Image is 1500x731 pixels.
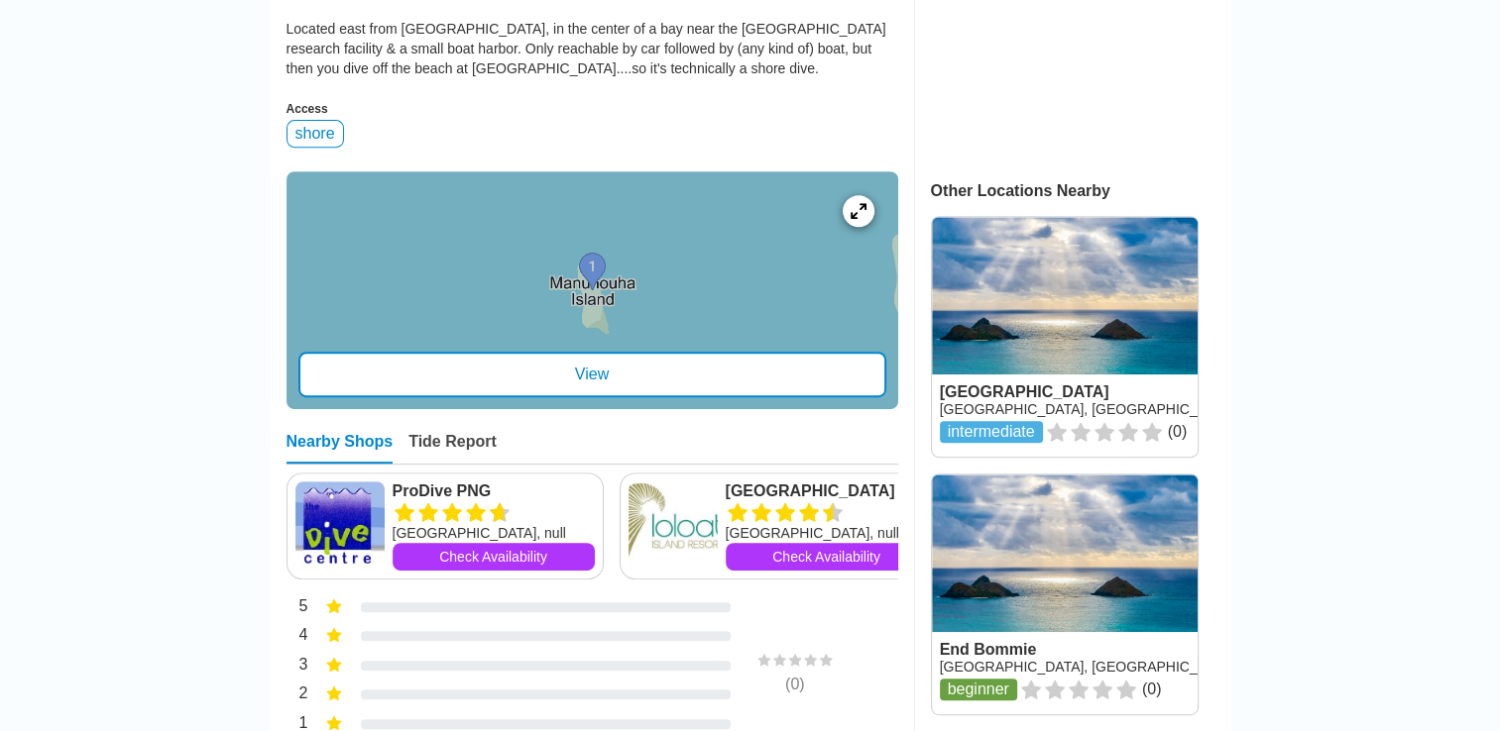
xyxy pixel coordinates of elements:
[287,171,898,409] a: entry mapView
[726,481,928,501] a: [GEOGRAPHIC_DATA]
[721,676,869,693] div: ( 0 )
[298,352,886,397] div: View
[393,543,595,571] a: Check Availability
[393,523,595,543] div: [GEOGRAPHIC_DATA], null
[726,543,928,571] a: Check Availability
[931,182,1230,200] div: Other Locations Nearby
[295,481,385,571] img: ProDive PNG
[287,624,308,650] div: 4
[287,654,308,679] div: 3
[287,682,308,708] div: 2
[408,433,497,464] div: Tide Report
[393,481,595,501] a: ProDive PNG
[287,102,898,116] div: Access
[287,595,308,621] div: 5
[287,120,344,148] div: shore
[629,481,718,571] img: Loloata Private Island Resort
[287,433,394,464] div: Nearby Shops
[726,523,928,543] div: [GEOGRAPHIC_DATA], null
